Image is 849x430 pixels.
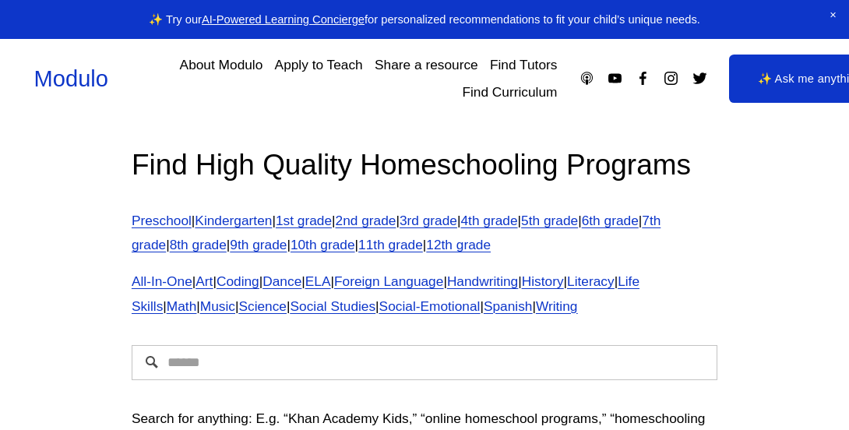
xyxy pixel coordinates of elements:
[336,213,396,228] a: 2nd grade
[582,213,639,228] a: 6th grade
[132,273,639,313] a: Life Skills
[462,79,557,106] a: Find Curriculum
[200,298,235,314] a: Music
[180,51,263,79] a: About Modulo
[460,213,517,228] a: 4th grade
[490,51,558,79] a: Find Tutors
[262,273,301,289] a: Dance
[692,70,708,86] a: Twitter
[132,270,717,318] p: | | | | | | | | | | | | | | | |
[202,13,365,26] a: AI-Powered Learning Concierge
[305,273,331,289] a: ELA
[426,237,491,252] a: 12th grade
[132,345,717,380] input: Search
[291,237,355,252] a: 10th grade
[375,51,478,79] a: Share a resource
[195,213,272,228] a: Kindergarten
[230,237,287,252] a: 9th grade
[400,213,457,228] a: 3rd grade
[291,298,376,314] a: Social Studies
[334,273,443,289] a: Foreign Language
[132,146,717,184] h2: Find High Quality Homeschooling Programs
[484,298,533,314] a: Spanish
[579,70,595,86] a: Apple Podcasts
[167,298,196,314] a: Math
[275,51,363,79] a: Apply to Teach
[663,70,679,86] a: Instagram
[447,273,518,289] a: Handwriting
[132,213,192,228] a: Preschool
[379,298,481,314] a: Social-Emotional
[196,273,213,289] a: Art
[132,273,192,289] a: All-In-One
[536,298,578,314] a: Writing
[358,237,423,252] a: 11th grade
[635,70,651,86] a: Facebook
[132,209,717,257] p: | | | | | | | | | | | | |
[34,66,108,91] a: Modulo
[217,273,259,289] a: Coding
[521,213,578,228] a: 5th grade
[607,70,623,86] a: YouTube
[522,273,564,289] a: History
[567,273,615,289] a: Literacy
[170,237,227,252] a: 8th grade
[238,298,287,314] a: Science
[276,213,332,228] a: 1st grade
